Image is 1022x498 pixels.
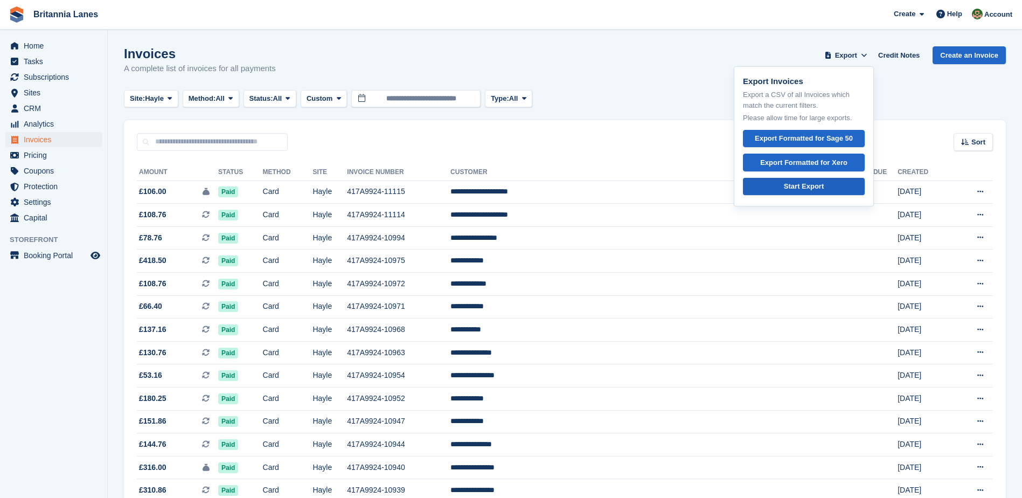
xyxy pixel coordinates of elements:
[218,348,238,358] span: Paid
[898,433,953,456] td: [DATE]
[898,181,953,204] td: [DATE]
[874,46,924,64] a: Credit Notes
[24,148,88,163] span: Pricing
[312,433,347,456] td: Hayle
[307,93,332,104] span: Custom
[139,439,166,450] span: £144.76
[5,116,102,132] a: menu
[183,90,239,108] button: Method: All
[5,70,102,85] a: menu
[24,101,88,116] span: CRM
[347,341,450,364] td: 417A9924-10963
[898,388,953,411] td: [DATE]
[5,179,102,194] a: menu
[822,46,870,64] button: Export
[24,210,88,225] span: Capital
[5,85,102,100] a: menu
[509,93,518,104] span: All
[347,295,450,319] td: 417A9924-10971
[312,295,347,319] td: Hayle
[130,93,145,104] span: Site:
[347,433,450,456] td: 417A9924-10944
[189,93,216,104] span: Method:
[139,186,166,197] span: £106.00
[5,210,102,225] a: menu
[24,248,88,263] span: Booking Portal
[263,433,313,456] td: Card
[10,234,107,245] span: Storefront
[312,341,347,364] td: Hayle
[145,93,164,104] span: Hayle
[139,347,166,358] span: £130.76
[218,279,238,289] span: Paid
[347,226,450,250] td: 417A9924-10994
[5,54,102,69] a: menu
[898,250,953,273] td: [DATE]
[218,370,238,381] span: Paid
[743,178,865,196] a: Start Export
[24,163,88,178] span: Coupons
[215,93,225,104] span: All
[24,85,88,100] span: Sites
[263,181,313,204] td: Card
[312,319,347,342] td: Hayle
[24,195,88,210] span: Settings
[312,273,347,296] td: Hayle
[5,163,102,178] a: menu
[5,101,102,116] a: menu
[312,164,347,181] th: Site
[743,89,865,110] p: Export a CSV of all Invoices which match the current filters.
[312,410,347,433] td: Hayle
[312,204,347,227] td: Hayle
[312,364,347,388] td: Hayle
[244,90,296,108] button: Status: All
[898,226,953,250] td: [DATE]
[218,324,238,335] span: Paid
[898,341,953,364] td: [DATE]
[873,164,898,181] th: Due
[139,370,162,381] span: £53.16
[263,164,313,181] th: Method
[139,324,166,335] span: £137.16
[894,9,915,19] span: Create
[137,164,218,181] th: Amount
[312,456,347,479] td: Hayle
[139,278,166,289] span: £108.76
[947,9,962,19] span: Help
[249,93,273,104] span: Status:
[491,93,509,104] span: Type:
[5,38,102,53] a: menu
[263,319,313,342] td: Card
[347,364,450,388] td: 417A9924-10954
[450,164,873,181] th: Customer
[124,90,178,108] button: Site: Hayle
[24,179,88,194] span: Protection
[218,301,238,312] span: Paid
[984,9,1012,20] span: Account
[898,273,953,296] td: [DATE]
[743,75,865,88] p: Export Invoices
[347,181,450,204] td: 417A9924-11115
[263,388,313,411] td: Card
[347,164,450,181] th: Invoice Number
[263,250,313,273] td: Card
[218,210,238,220] span: Paid
[263,204,313,227] td: Card
[89,249,102,262] a: Preview store
[139,255,166,266] span: £418.50
[835,50,857,61] span: Export
[24,132,88,147] span: Invoices
[139,462,166,473] span: £316.00
[933,46,1006,64] a: Create an Invoice
[898,295,953,319] td: [DATE]
[312,181,347,204] td: Hayle
[29,5,102,23] a: Britannia Lanes
[263,295,313,319] td: Card
[139,485,166,496] span: £310.86
[347,250,450,273] td: 417A9924-10975
[124,63,276,75] p: A complete list of invoices for all payments
[347,204,450,227] td: 417A9924-11114
[347,456,450,479] td: 417A9924-10940
[898,164,953,181] th: Created
[263,273,313,296] td: Card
